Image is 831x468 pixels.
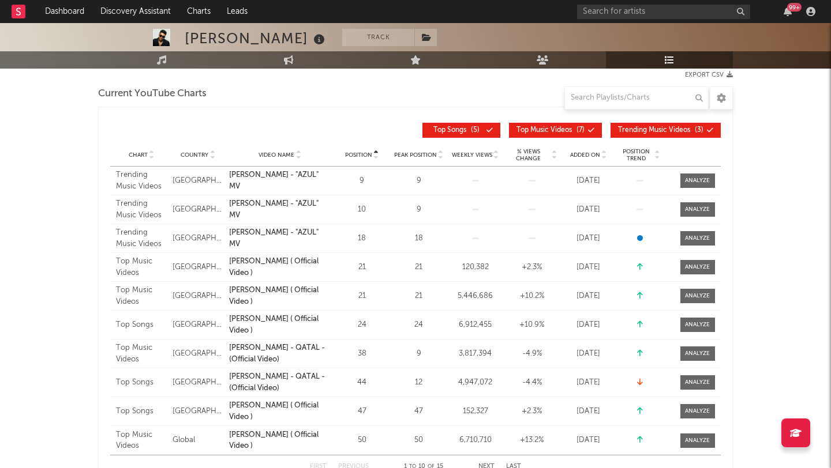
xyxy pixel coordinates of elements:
[173,406,223,417] div: [GEOGRAPHIC_DATA]
[173,290,223,302] div: [GEOGRAPHIC_DATA]
[618,127,690,134] span: Trending Music Videos
[430,127,483,134] span: ( 5 )
[336,233,387,244] div: 18
[450,435,501,446] div: 6,710,710
[394,348,444,360] div: 9
[564,86,709,110] input: Search Playlists/Charts
[229,371,331,394] a: [PERSON_NAME] - QATAL - (Official Video)
[342,29,414,46] button: Track
[116,342,167,365] div: Top Music Videos
[507,262,557,273] div: +2.3 %
[173,319,223,331] div: [GEOGRAPHIC_DATA]
[563,290,614,302] div: [DATE]
[336,175,387,187] div: 9
[116,256,167,278] div: Top Music Videos
[507,290,557,302] div: +10.2 %
[229,227,331,250] a: [PERSON_NAME] - "AZUL" MV
[563,233,614,244] div: [DATE]
[116,198,167,221] div: Trending Music Videos
[336,435,387,446] div: 50
[173,377,223,388] div: [GEOGRAPHIC_DATA]
[784,7,792,16] button: 99+
[116,429,167,452] div: Top Music Videos
[516,127,572,134] span: Top Music Videos
[570,152,600,158] span: Added On
[450,319,501,331] div: 6,912,455
[229,314,331,336] div: [PERSON_NAME] ( Official Video )
[116,169,167,192] div: Trending Music Videos
[394,152,437,158] span: Peak Position
[394,204,444,216] div: 9
[452,152,492,158] span: Weekly Views
[394,377,444,388] div: 12
[173,262,223,273] div: [GEOGRAPHIC_DATA]
[336,290,387,302] div: 21
[394,406,444,417] div: 47
[563,204,614,216] div: [DATE]
[450,377,501,388] div: 4,947,072
[229,429,331,452] a: [PERSON_NAME] ( Official Video )
[173,435,223,446] div: Global
[345,152,372,158] span: Position
[116,227,167,250] div: Trending Music Videos
[563,377,614,388] div: [DATE]
[563,435,614,446] div: [DATE]
[98,87,207,101] span: Current YouTube Charts
[173,175,223,187] div: [GEOGRAPHIC_DATA]
[394,175,444,187] div: 9
[450,348,501,360] div: 3,817,394
[509,123,602,138] button: Top Music Videos(7)
[563,262,614,273] div: [DATE]
[173,348,223,360] div: [GEOGRAPHIC_DATA]
[229,400,331,422] a: [PERSON_NAME] ( Official Video )
[516,127,585,134] span: ( 7 )
[620,148,653,162] span: Position Trend
[229,342,331,365] a: [PERSON_NAME] - QATAL - (Official Video)
[394,319,444,331] div: 24
[336,377,387,388] div: 44
[618,127,703,134] span: ( 3 )
[336,262,387,273] div: 21
[116,319,167,331] div: Top Songs
[229,285,331,307] a: [PERSON_NAME] ( Official Video )
[116,406,167,417] div: Top Songs
[394,435,444,446] div: 50
[229,198,331,221] a: [PERSON_NAME] - "AZUL" MV
[787,3,802,12] div: 99 +
[507,377,557,388] div: -4.4 %
[450,290,501,302] div: 5,446,686
[563,406,614,417] div: [DATE]
[336,204,387,216] div: 10
[685,71,733,78] button: Export CSV
[181,152,208,158] span: Country
[336,319,387,331] div: 24
[563,319,614,331] div: [DATE]
[422,123,500,138] button: Top Songs(5)
[173,233,223,244] div: [GEOGRAPHIC_DATA]
[394,290,444,302] div: 21
[173,204,223,216] div: [GEOGRAPHIC_DATA]
[563,175,614,187] div: [DATE]
[229,169,331,192] a: [PERSON_NAME] - "AZUL" MV
[611,123,721,138] button: Trending Music Videos(3)
[507,319,557,331] div: +10.9 %
[433,127,466,134] span: Top Songs
[116,377,167,388] div: Top Songs
[507,435,557,446] div: +13.2 %
[116,285,167,307] div: Top Music Videos
[336,348,387,360] div: 38
[185,29,328,48] div: [PERSON_NAME]
[450,262,501,273] div: 120,382
[450,406,501,417] div: 152,327
[229,256,331,278] div: [PERSON_NAME] ( Official Video )
[577,5,750,19] input: Search for artists
[336,406,387,417] div: 47
[563,348,614,360] div: [DATE]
